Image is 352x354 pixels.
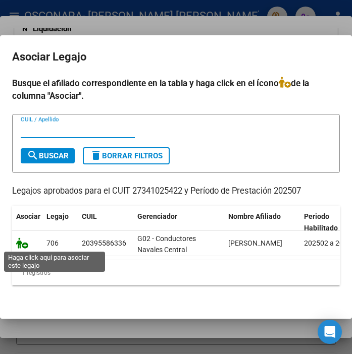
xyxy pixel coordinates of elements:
[82,238,126,249] div: 20395586336
[318,320,342,344] div: Open Intercom Messenger
[46,212,69,220] span: Legajo
[27,149,39,161] mat-icon: search
[12,260,340,285] div: 1 registros
[12,47,340,67] h2: Asociar Legajo
[42,206,78,239] datatable-header-cell: Legajo
[133,206,224,239] datatable-header-cell: Gerenciador
[12,77,340,103] h4: Busque el afiliado correspondiente en la tabla y haga click en el ícono de la columna "Asociar".
[16,212,40,220] span: Asociar
[83,147,170,164] button: Borrar Filtros
[78,206,133,239] datatable-header-cell: CUIL
[21,148,75,163] button: Buscar
[90,149,102,161] mat-icon: delete
[12,185,340,198] p: Legajos aprobados para el CUIT 27341025422 y Período de Prestación 202507
[137,234,196,254] span: G02 - Conductores Navales Central
[12,206,42,239] datatable-header-cell: Asociar
[224,206,300,239] datatable-header-cell: Nombre Afiliado
[137,212,177,220] span: Gerenciador
[228,239,282,247] span: FERNANDEZ IVAN NICOLAS
[304,212,338,232] span: Periodo Habilitado
[90,151,163,160] span: Borrar Filtros
[82,212,97,220] span: CUIL
[228,212,281,220] span: Nombre Afiliado
[27,151,69,160] span: Buscar
[46,239,59,247] span: 706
